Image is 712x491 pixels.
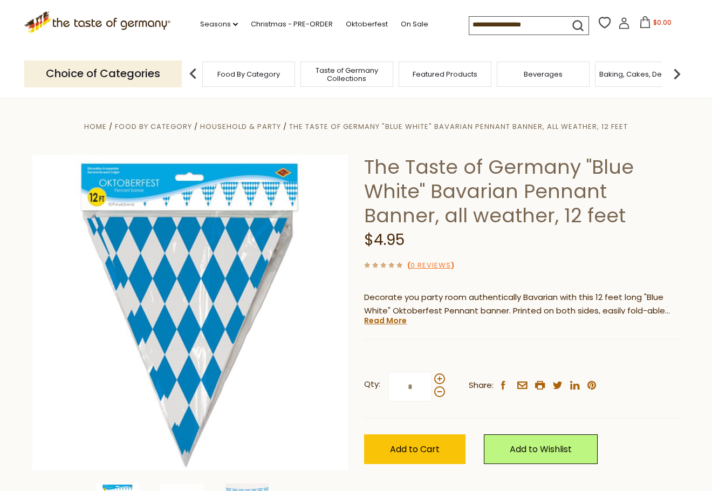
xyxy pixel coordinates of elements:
a: Christmas - PRE-ORDER [251,18,333,30]
button: $0.00 [632,16,678,32]
img: next arrow [666,63,688,85]
a: Household & Party [200,121,281,132]
button: Add to Cart [364,434,465,464]
a: 0 Reviews [410,260,451,271]
h1: The Taste of Germany "Blue White" Bavarian Pennant Banner, all weather, 12 feet [364,155,680,228]
input: Qty: [388,372,432,401]
span: $4.95 [364,229,405,250]
a: Baking, Cakes, Desserts [599,70,683,78]
a: Taste of Germany Collections [304,66,390,83]
strong: Qty: [364,378,380,391]
a: Food By Category [115,121,192,132]
img: The Taste of Germany "Blue White" Bavarian Pennant Banner, all weather, 12 feet [32,155,348,470]
a: Beverages [524,70,563,78]
p: Choice of Categories [24,60,182,87]
a: On Sale [401,18,428,30]
a: Food By Category [217,70,280,78]
p: Decorate you party room authentically Bavarian with this 12 feet long "Blue White" Oktoberfest Pe... [364,291,680,318]
a: Featured Products [413,70,477,78]
a: Add to Wishlist [484,434,598,464]
a: The Taste of Germany "Blue White" Bavarian Pennant Banner, all weather, 12 feet [289,121,628,132]
span: $0.00 [653,18,672,27]
span: Share: [469,379,494,392]
a: Read More [364,315,407,326]
img: previous arrow [182,63,204,85]
a: Home [84,121,107,132]
span: Add to Cart [390,443,440,455]
a: Oktoberfest [346,18,388,30]
a: Seasons [200,18,238,30]
span: ( ) [407,260,454,270]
